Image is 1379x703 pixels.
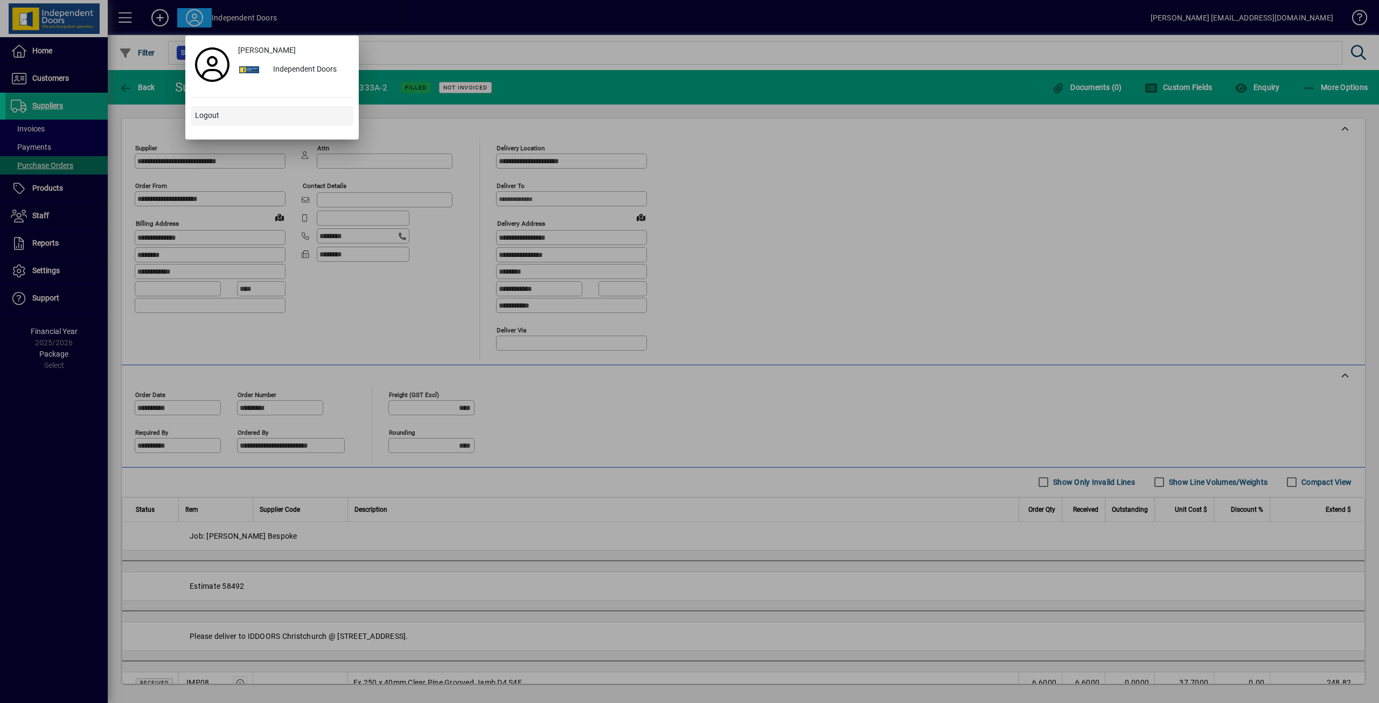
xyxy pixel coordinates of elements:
div: Independent Doors [264,60,353,80]
span: Logout [195,110,219,121]
span: [PERSON_NAME] [238,45,296,56]
a: Profile [191,55,234,74]
button: Logout [191,106,353,126]
a: [PERSON_NAME] [234,41,353,60]
button: Independent Doors [234,60,353,80]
